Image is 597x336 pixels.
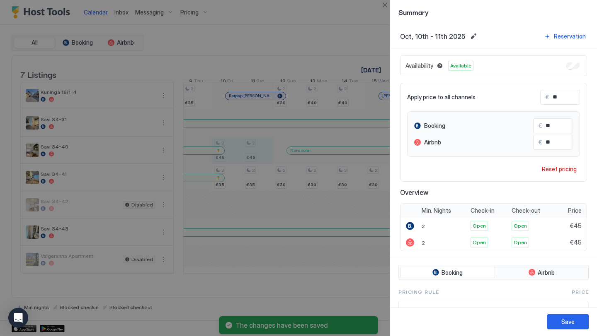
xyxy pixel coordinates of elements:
[398,288,439,296] span: Pricing Rule
[450,62,471,70] span: Available
[473,222,486,230] span: Open
[570,222,582,230] span: €45
[400,267,495,278] button: Booking
[546,94,549,101] span: €
[570,239,582,246] span: €45
[539,139,542,146] span: €
[543,31,587,42] button: Reservation
[435,61,445,71] button: Blocked dates override all pricing rules and remain unavailable until manually unblocked
[398,7,589,17] span: Summary
[422,223,425,229] span: 2
[547,314,589,329] button: Save
[424,122,445,130] span: Booking
[398,265,589,281] div: tab-group
[542,165,577,173] div: Reset pricing
[407,94,476,101] span: Apply price to all channels
[561,317,575,326] div: Save
[514,239,527,246] span: Open
[539,163,580,175] button: Reset pricing
[422,240,425,246] span: 2
[539,122,542,130] span: €
[405,62,433,70] span: Availability
[538,269,555,276] span: Airbnb
[497,267,587,278] button: Airbnb
[572,288,589,296] span: Price
[8,308,28,328] div: Open Intercom Messenger
[568,207,582,214] span: Price
[554,32,586,41] div: Reservation
[471,207,495,214] span: Check-in
[473,239,486,246] span: Open
[400,32,465,41] span: Oct, 10th - 11th 2025
[514,222,527,230] span: Open
[424,139,441,146] span: Airbnb
[400,188,587,197] span: Overview
[468,31,478,41] button: Edit date range
[422,207,451,214] span: Min. Nights
[512,207,540,214] span: Check-out
[442,269,463,276] span: Booking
